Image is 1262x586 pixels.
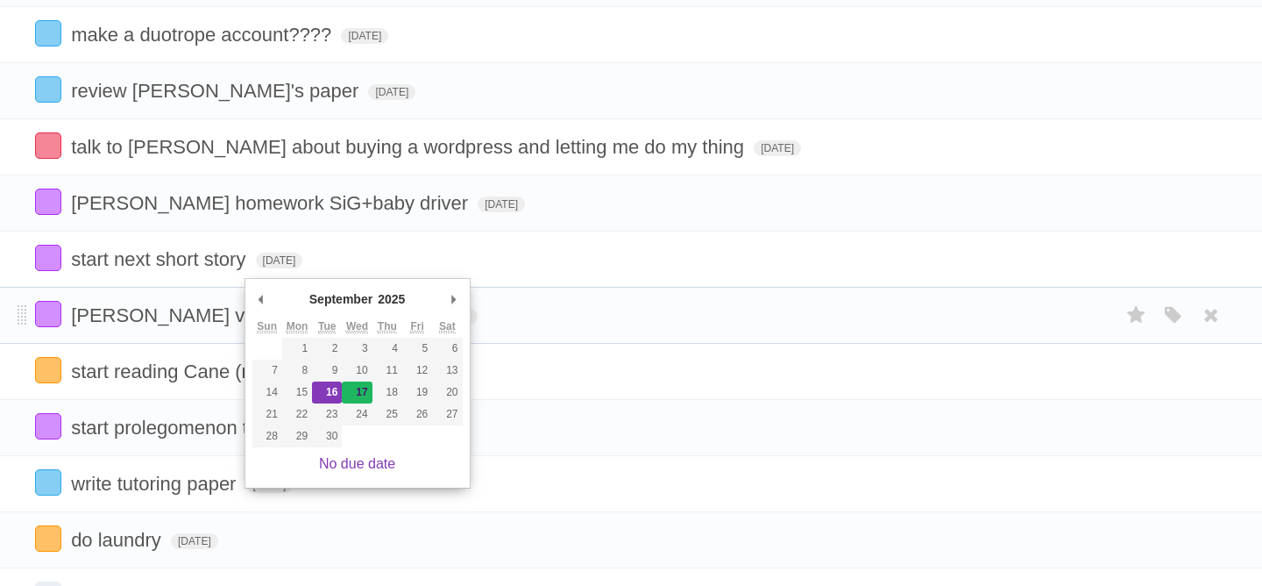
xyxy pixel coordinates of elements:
[35,189,61,215] label: Done
[372,404,402,425] button: 25
[71,529,166,551] span: do laundry
[312,404,342,425] button: 23
[71,473,240,495] span: write tutoring paper
[35,413,61,439] label: Done
[71,304,425,326] span: [PERSON_NAME] video AND comments
[372,338,402,360] button: 4
[252,382,282,404] button: 14
[439,320,456,333] abbr: Saturday
[256,253,303,268] span: [DATE]
[282,360,312,382] button: 8
[282,404,312,425] button: 22
[372,360,402,382] button: 11
[312,338,342,360] button: 2
[342,404,372,425] button: 24
[378,320,397,333] abbr: Thursday
[432,404,462,425] button: 27
[71,136,748,158] span: talk to [PERSON_NAME] about buying a wordpress and letting me do my thing
[754,140,801,156] span: [DATE]
[318,320,336,333] abbr: Tuesday
[71,248,250,270] span: start next short story
[282,425,312,447] button: 29
[312,360,342,382] button: 9
[432,338,462,360] button: 6
[341,28,388,44] span: [DATE]
[252,404,282,425] button: 21
[402,338,432,360] button: 5
[307,286,375,312] div: September
[252,286,270,312] button: Previous Month
[346,320,368,333] abbr: Wednesday
[282,338,312,360] button: 1
[35,525,61,552] label: Done
[402,382,432,404] button: 19
[71,24,336,46] span: make a duotrope account????
[282,382,312,404] button: 15
[432,382,462,404] button: 20
[342,360,372,382] button: 10
[375,286,408,312] div: 2025
[478,197,525,212] span: [DATE]
[372,382,402,404] button: 18
[71,80,363,102] span: review [PERSON_NAME]'s paper
[287,320,308,333] abbr: Monday
[35,76,61,103] label: Done
[71,417,277,439] span: start prolegomenon two
[319,456,395,471] a: No due date
[35,469,61,496] label: Done
[71,361,407,382] span: start reading Cane (read all if possible)
[35,245,61,271] label: Done
[445,286,463,312] button: Next Month
[432,360,462,382] button: 13
[171,533,218,549] span: [DATE]
[402,404,432,425] button: 26
[252,425,282,447] button: 28
[368,84,415,100] span: [DATE]
[342,382,372,404] button: 17
[35,132,61,159] label: Done
[312,425,342,447] button: 30
[252,360,282,382] button: 7
[312,382,342,404] button: 16
[71,192,472,214] span: [PERSON_NAME] homework SiG+baby driver
[35,301,61,327] label: Done
[1120,301,1153,330] label: Star task
[35,20,61,46] label: Done
[410,320,423,333] abbr: Friday
[402,360,432,382] button: 12
[35,357,61,383] label: Done
[257,320,277,333] abbr: Sunday
[342,338,372,360] button: 3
